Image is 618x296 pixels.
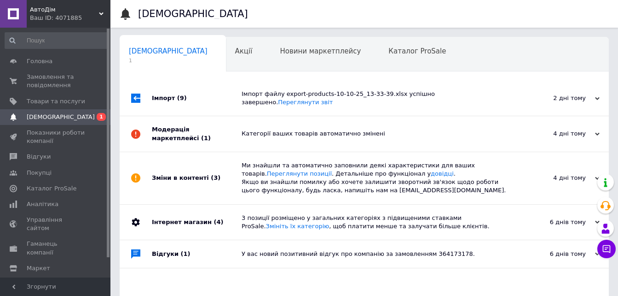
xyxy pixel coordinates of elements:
span: Відгуки [27,153,51,161]
div: Ми знайшли та автоматично заповнили деякі характеристики для ваших товарів. . Детальніше про функ... [242,161,508,195]
a: Переглянути позиції [267,170,332,177]
input: Пошук [5,32,109,49]
span: Покупці [27,169,52,177]
span: [DEMOGRAPHIC_DATA] [27,113,95,121]
span: [DEMOGRAPHIC_DATA] [129,47,208,55]
div: Модерація маркетплейсі [152,116,242,151]
div: 4 дні тому [508,130,600,138]
div: 6 днів тому [508,218,600,226]
span: 1 [97,113,106,121]
span: Управління сайтом [27,216,85,232]
div: Ваш ID: 4071885 [30,14,110,22]
span: Маркет [27,264,50,272]
a: довідці [431,170,454,177]
span: Новини маркетплейсу [280,47,361,55]
div: Імпорт файлу export-products-10-10-25_13-33-39.xlsx успішно завершено. [242,90,508,107]
div: Категорії ваших товарів автоматично змінені [242,130,508,138]
span: Товари та послуги [27,97,85,106]
a: Змініть їх категорію [266,223,329,230]
span: Головна [27,57,52,65]
div: 3 позиції розміщено у загальних категоріях з підвищеними ставками ProSale. , щоб платити менше та... [242,214,508,231]
span: Каталог ProSale [388,47,446,55]
span: Замовлення та повідомлення [27,73,85,89]
span: (4) [214,219,223,225]
button: Чат з покупцем [597,240,616,258]
div: Інтернет магазин [152,205,242,240]
span: Аналітика [27,200,58,208]
h1: [DEMOGRAPHIC_DATA] [138,8,248,19]
a: Переглянути звіт [278,99,333,106]
span: (3) [211,174,220,181]
span: (1) [181,250,191,257]
div: У вас новий позитивний відгук про компанію за замовленням 364173178. [242,250,508,258]
span: АвтоДім [30,6,99,14]
span: Каталог ProSale [27,184,76,193]
div: 2 дні тому [508,94,600,102]
span: (1) [201,135,211,142]
span: Гаманець компанії [27,240,85,256]
span: Акції [235,47,253,55]
span: 1 [129,57,208,64]
span: (9) [177,95,187,101]
div: Імпорт [152,81,242,116]
div: Зміни в контенті [152,152,242,204]
div: 4 дні тому [508,174,600,182]
div: 6 днів тому [508,250,600,258]
span: Показники роботи компанії [27,129,85,145]
div: Відгуки [152,240,242,268]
